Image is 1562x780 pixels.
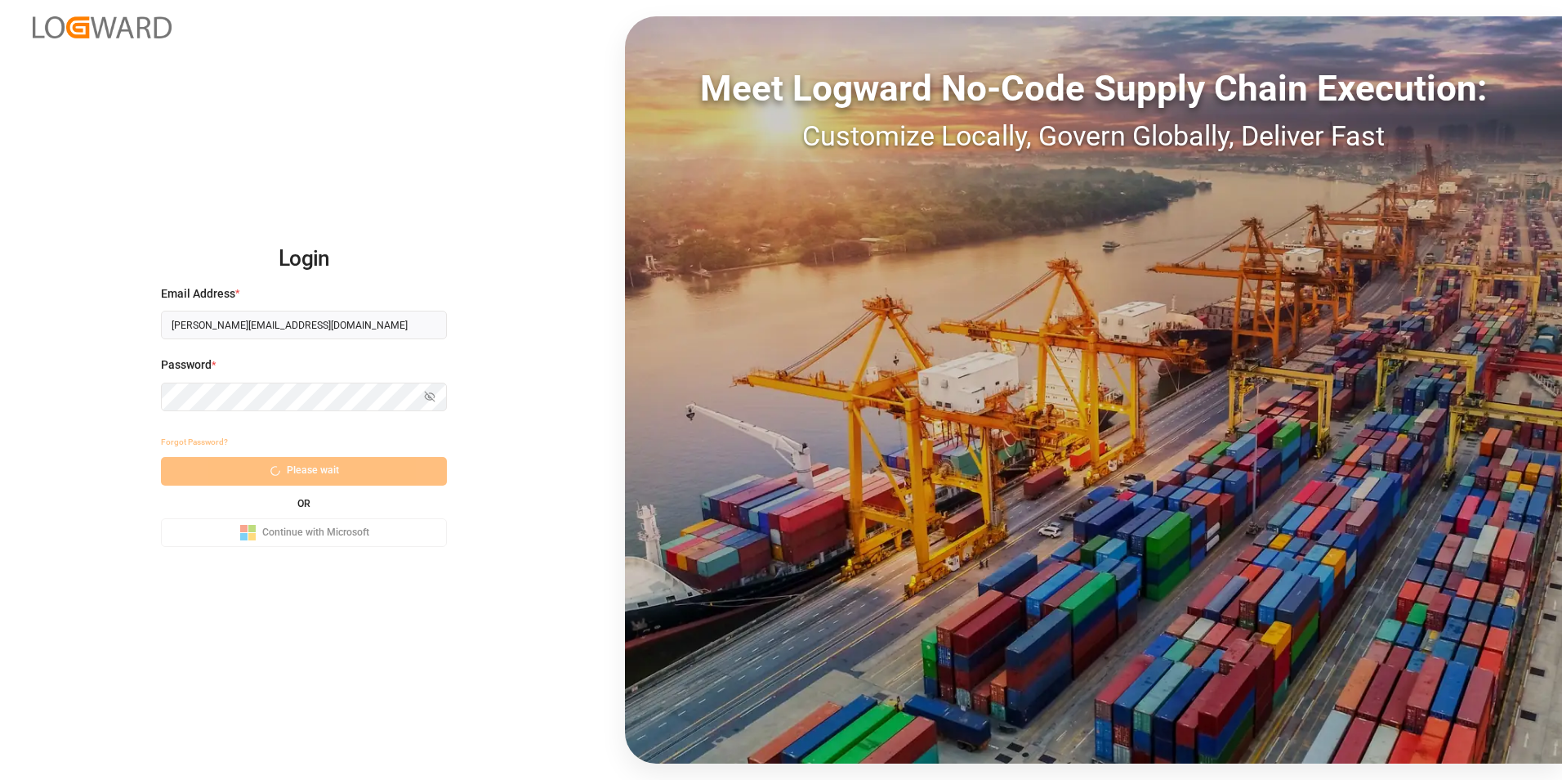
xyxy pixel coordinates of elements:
div: Customize Locally, Govern Globally, Deliver Fast [625,115,1562,157]
input: Enter your email [161,311,447,339]
span: Password [161,356,212,374]
img: Logward_new_orange.png [33,16,172,38]
small: OR [297,499,310,509]
div: Meet Logward No-Code Supply Chain Execution: [625,61,1562,115]
h2: Login [161,233,447,285]
span: Email Address [161,285,235,303]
